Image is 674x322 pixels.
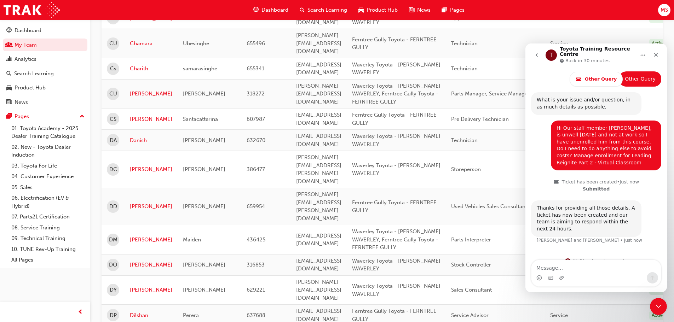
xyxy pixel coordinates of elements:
a: Search Learning [3,67,87,80]
div: Active [649,311,668,320]
a: 08. Service Training [8,222,87,233]
a: Dilshan [130,311,172,320]
a: search-iconSearch Learning [294,3,353,17]
a: 09. Technical Training [8,233,87,244]
span: Technician [451,65,478,72]
span: Stock Controller [451,262,491,268]
span: Ferntree Gully Toyota - FERNTREE GULLY [352,199,437,214]
span: Storeperson [451,166,481,172]
span: car-icon [358,6,364,14]
span: [PERSON_NAME] [183,166,225,172]
span: Maiden [183,236,201,243]
span: pages-icon [6,113,12,120]
a: 02. New - Toyota Dealer Induction [8,142,87,160]
a: 03. Toyota For Life [8,160,87,171]
span: 607987 [247,116,265,122]
span: Cs [110,65,116,73]
span: 655496 [247,40,265,47]
span: guage-icon [253,6,259,14]
span: [EMAIL_ADDRESS][DOMAIN_NAME] [296,133,341,147]
button: DashboardMy TeamAnalyticsSearch LearningProduct HubNews [3,23,87,110]
span: people-icon [6,42,12,48]
span: Pre Delivery Technician [451,116,509,122]
span: [PERSON_NAME] [183,262,225,268]
span: [EMAIL_ADDRESS][DOMAIN_NAME] [296,233,341,247]
span: guage-icon [6,28,12,34]
span: [PERSON_NAME][EMAIL_ADDRESS][DOMAIN_NAME] [296,32,341,54]
span: Waverley Toyota - [PERSON_NAME] WAVERLEY [352,162,440,177]
span: Ye [183,15,189,22]
span: [PERSON_NAME] [183,203,225,210]
a: [PERSON_NAME] [130,286,172,294]
span: car-icon [6,85,12,91]
span: DD [109,203,117,211]
span: Product Hub [367,6,398,14]
span: Sales Consultant [451,287,492,293]
span: DY [110,286,117,294]
a: Analytics [3,53,87,66]
span: Waverley Toyota - [PERSON_NAME] WAVERLEY [352,258,440,272]
span: Service [550,40,568,47]
span: CU [109,90,117,98]
button: Pages [3,110,87,123]
span: 386477 [247,166,265,172]
span: Waverley Toyota - [PERSON_NAME] WAVERLEY, Ferntree Gully Toyota - FERNTREE GULLY [352,228,440,251]
a: 04. Customer Experience [8,171,87,182]
span: [PERSON_NAME] [183,137,225,144]
a: 07. Parts21 Certification [8,211,87,222]
a: [PERSON_NAME] [130,203,172,211]
a: 06. Electrification (EV & Hybrid) [8,193,87,211]
a: [PERSON_NAME] [130,115,172,123]
a: [PERSON_NAME] [130,236,172,244]
div: Search Learning [14,70,54,78]
a: news-iconNews [403,3,436,17]
span: Technician [451,137,478,144]
span: up-icon [80,112,85,121]
span: Dashboard [261,6,288,14]
span: prev-icon [78,308,83,317]
span: [PERSON_NAME] [183,287,225,293]
span: Waverley Toyota - [PERSON_NAME] WAVERLEY [352,62,440,76]
span: DA [110,136,117,145]
span: news-icon [409,6,414,14]
a: 10. TUNE Rev-Up Training [8,244,87,255]
span: search-icon [6,71,11,77]
div: Pages [15,112,29,121]
span: DM [109,236,117,244]
a: Charith [130,65,172,73]
span: 436425 [247,236,265,243]
a: pages-iconPages [436,3,470,17]
span: chart-icon [6,56,12,63]
span: [PERSON_NAME][EMAIL_ADDRESS][PERSON_NAME][DOMAIN_NAME] [296,154,341,185]
a: [PERSON_NAME] [130,90,172,98]
a: 01. Toyota Academy - 2025 Dealer Training Catalogue [8,123,87,142]
a: Product Hub [3,81,87,94]
span: [PERSON_NAME][EMAIL_ADDRESS][DOMAIN_NAME] [296,279,341,301]
iframe: Intercom live chat [650,298,667,315]
span: Search Learning [307,6,347,14]
span: CS [110,115,116,123]
span: Service [550,15,568,22]
a: guage-iconDashboard [248,3,294,17]
div: Product Hub [15,84,46,92]
a: Chamara [130,40,172,48]
span: DP [110,311,117,320]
